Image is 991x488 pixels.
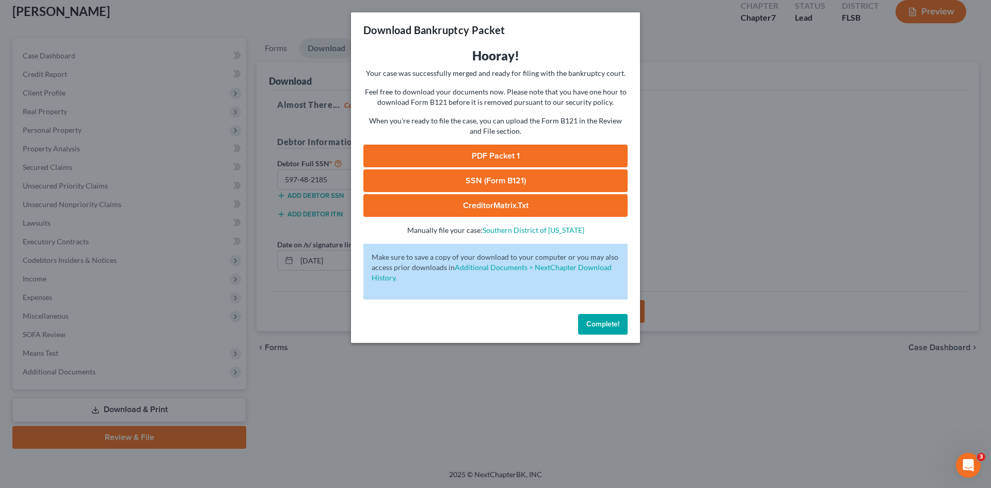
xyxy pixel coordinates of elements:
iframe: Intercom live chat [956,453,981,478]
p: When you're ready to file the case, you can upload the Form B121 in the Review and File section. [363,116,628,136]
h3: Download Bankruptcy Packet [363,23,505,37]
p: Make sure to save a copy of your download to your computer or you may also access prior downloads in [372,252,619,283]
p: Feel free to download your documents now. Please note that you have one hour to download Form B12... [363,87,628,107]
p: Manually file your case: [363,225,628,235]
span: Complete! [586,320,619,328]
h3: Hooray! [363,48,628,64]
a: CreditorMatrix.txt [363,194,628,217]
span: 3 [977,453,985,461]
a: SSN (Form B121) [363,169,628,192]
a: Additional Documents > NextChapter Download History. [372,263,612,282]
a: Southern District of [US_STATE] [483,226,584,234]
button: Complete! [578,314,628,335]
a: PDF Packet 1 [363,145,628,167]
p: Your case was successfully merged and ready for filing with the bankruptcy court. [363,68,628,78]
